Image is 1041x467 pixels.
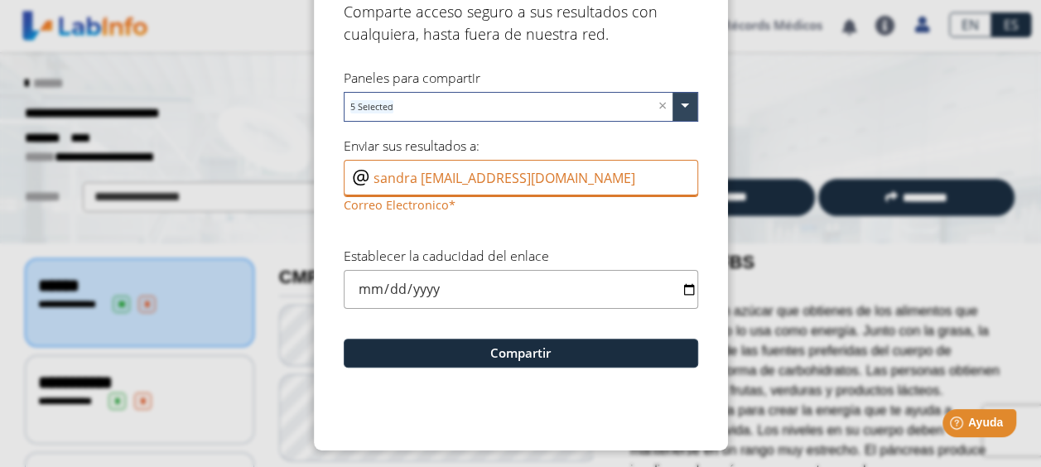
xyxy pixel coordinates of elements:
span: 5 Selected [350,100,393,113]
label: Establecer la caducidad del enlace [344,247,549,265]
h5: Comparte acceso seguro a sus resultados con cualquiera, hasta fuera de nuestra red. [344,1,698,46]
label: Correo Electronico [344,197,698,213]
label: Enviar sus resultados a: [344,137,480,155]
span: Clear all [658,98,672,115]
iframe: Help widget launcher [894,402,1023,449]
button: Compartir [344,339,698,368]
label: Paneles para compartir [344,69,480,87]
